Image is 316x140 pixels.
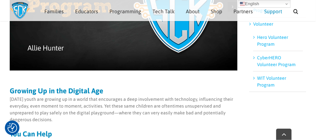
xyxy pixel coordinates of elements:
[10,130,52,138] strong: You Can Help
[10,2,30,19] img: Savvy Cyber Kids Logo
[152,9,175,14] span: Tech Talk
[257,76,286,87] a: WIT Volunteer Program
[253,21,273,27] a: Volunteer
[186,9,199,14] span: About
[257,55,296,67] a: CyberHERO Volunteer Program
[75,9,98,14] span: Educators
[233,9,253,14] span: Partners
[109,9,141,14] span: Programming
[10,96,237,123] p: [DATE] youth are growing up in a world that encourages a deep involvement with technology, influe...
[240,1,245,6] img: en
[257,35,288,47] a: Hero Volunteer Program
[211,9,222,14] span: Shop
[7,123,17,133] img: Revisit consent button
[264,9,282,14] span: Support
[7,123,17,133] button: Consent Preferences
[10,87,103,95] strong: Growing Up in the Digital Age
[44,9,64,14] span: Families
